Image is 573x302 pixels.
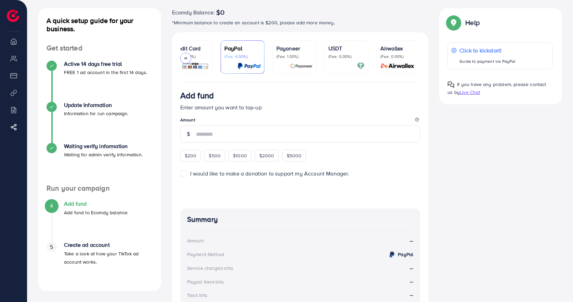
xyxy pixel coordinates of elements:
[64,109,129,118] p: Information for run campaign.
[185,152,197,159] span: $200
[378,62,417,70] img: card
[64,242,153,248] h4: Create ad account
[172,54,209,59] p: (Fee: 4.00%)
[64,250,153,266] p: Take a look at how your TikTok ad account works.
[38,16,161,33] h4: A quick setup guide for your business.
[64,68,147,76] p: FREE 1 ad account in the first 14 days.
[38,201,161,242] li: Add fund
[64,143,143,149] h4: Waiting verify information
[38,143,161,184] li: Waiting verify information
[211,279,224,285] small: (4.50%)
[220,266,233,271] small: (3.00%)
[172,8,215,16] span: Ecomdy Balance:
[290,62,313,70] img: card
[172,44,209,52] p: Credit Card
[50,243,53,251] span: 5
[180,90,214,100] h3: Add fund
[328,54,365,59] p: (Fee: 0.00%)
[259,152,274,159] span: $2000
[276,54,313,59] p: (Fee: 1.00%)
[410,278,413,285] strong: --
[187,265,235,271] div: Service charge
[172,19,429,27] p: *Minimum balance to create an account is $200, please add more money.
[544,271,568,297] iframe: Chat
[38,44,161,52] h4: Get started
[38,61,161,102] li: Active 14 days free trial
[233,152,247,159] span: $1000
[410,264,413,272] strong: --
[237,62,261,70] img: card
[64,150,143,159] p: Waiting for admin verify information.
[187,237,204,244] div: Amount
[460,89,480,96] span: Live Chat
[224,44,261,52] p: PayPal
[216,8,224,16] span: $0
[209,152,221,159] span: $500
[459,46,515,55] p: Click to kickstart!
[190,170,349,177] span: I would like to make a donation to support my Account Manager.
[224,54,261,59] p: (Fee: 4.50%)
[180,103,420,111] p: Enter amount you want to top-up
[187,278,226,285] div: Paypal fee
[328,44,365,52] p: USDT
[64,61,147,67] h4: Active 14 days free trial
[447,16,460,29] img: Popup guide
[64,201,128,207] h4: Add fund
[187,292,210,299] div: Tax
[388,251,396,259] img: credit
[380,54,417,59] p: (Fee: 0.00%)
[287,152,302,159] span: $5000
[64,102,129,108] h4: Update Information
[410,237,413,245] strong: --
[447,81,454,88] img: Popup guide
[7,10,19,22] img: logo
[447,81,546,96] span: If you have any problem, please contact us by
[194,293,207,298] small: (3.00%)
[38,184,161,193] h4: Run your campaign
[410,291,413,299] strong: --
[64,208,128,217] p: Add fund to Ecomdy balance
[459,57,515,65] p: Guide to payment via PayPal
[380,44,417,52] p: Airwallex
[357,62,365,70] img: card
[276,44,313,52] p: Payoneer
[38,242,161,283] li: Create ad account
[180,117,420,125] legend: Amount
[398,251,413,258] strong: PayPal
[38,102,161,143] li: Update Information
[182,62,209,70] img: card
[50,202,53,210] span: 4
[465,19,480,27] p: Help
[187,215,414,224] h4: Summary
[187,251,224,258] div: Payment Method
